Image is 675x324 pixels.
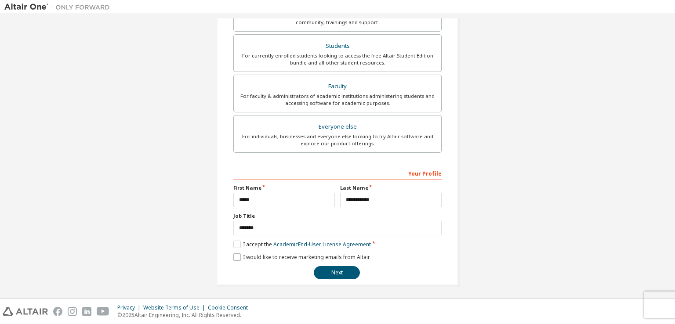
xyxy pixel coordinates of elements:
[4,3,114,11] img: Altair One
[3,307,48,316] img: altair_logo.svg
[239,80,436,93] div: Faculty
[143,304,208,311] div: Website Terms of Use
[117,311,253,319] p: © 2025 Altair Engineering, Inc. All Rights Reserved.
[239,12,436,26] div: For existing customers looking to access software downloads, HPC resources, community, trainings ...
[233,212,442,220] label: Job Title
[233,241,371,248] label: I accept the
[97,307,109,316] img: youtube.svg
[233,166,442,180] div: Your Profile
[233,253,370,261] label: I would like to receive marketing emails from Altair
[239,133,436,147] div: For individuals, businesses and everyone else looking to try Altair software and explore our prod...
[53,307,62,316] img: facebook.svg
[82,307,91,316] img: linkedin.svg
[239,93,436,107] div: For faculty & administrators of academic institutions administering students and accessing softwa...
[314,266,360,279] button: Next
[273,241,371,248] a: Academic End-User License Agreement
[340,184,442,191] label: Last Name
[233,184,335,191] label: First Name
[208,304,253,311] div: Cookie Consent
[239,40,436,52] div: Students
[117,304,143,311] div: Privacy
[239,52,436,66] div: For currently enrolled students looking to access the free Altair Student Edition bundle and all ...
[68,307,77,316] img: instagram.svg
[239,121,436,133] div: Everyone else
